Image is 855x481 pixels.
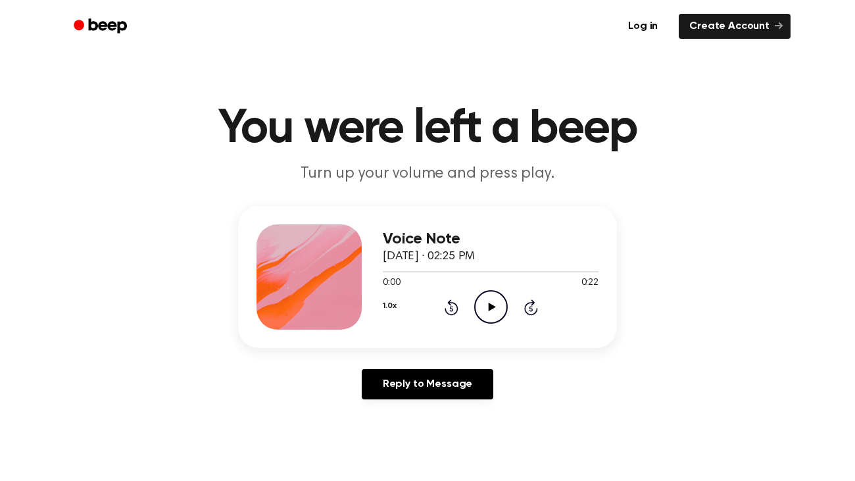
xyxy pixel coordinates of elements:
h1: You were left a beep [91,105,764,153]
span: [DATE] · 02:25 PM [383,251,475,263]
a: Log in [615,11,671,41]
a: Beep [64,14,139,39]
button: 1.0x [383,295,396,317]
a: Create Account [679,14,791,39]
h3: Voice Note [383,230,598,248]
span: 0:22 [581,276,598,290]
span: 0:00 [383,276,400,290]
a: Reply to Message [362,369,493,399]
p: Turn up your volume and press play. [175,163,680,185]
